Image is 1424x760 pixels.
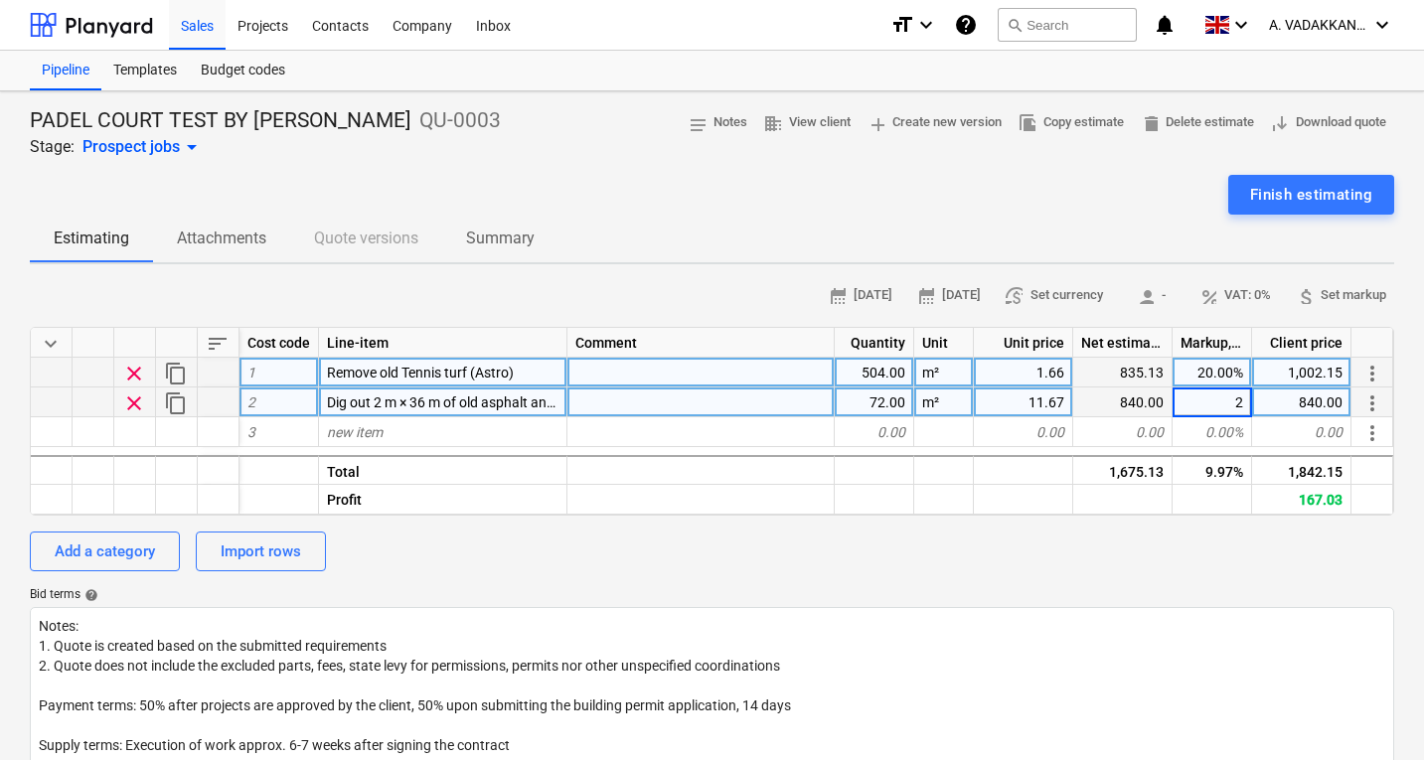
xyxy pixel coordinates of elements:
[30,135,75,159] p: Stage:
[974,417,1073,447] div: 0.00
[1073,417,1173,447] div: 0.00
[1198,284,1271,307] span: VAT: 0%
[54,227,129,250] p: Estimating
[1325,665,1424,760] iframe: Chat Widget
[327,365,514,380] span: Remove old Tennis turf (Astro)
[916,286,934,304] span: calendar_month
[755,107,859,138] button: View client
[1252,358,1351,387] div: 1,002.15
[164,362,188,385] span: Duplicate row
[1073,455,1173,485] div: 1,675.13
[30,51,101,90] a: Pipeline
[55,538,155,564] div: Add a category
[247,365,255,380] span: 1
[763,113,781,131] span: business
[1140,111,1254,134] span: Delete estimate
[221,538,301,564] div: Import rows
[974,358,1073,387] div: 1.66
[1198,286,1216,304] span: percent
[1250,182,1372,208] div: Finish estimating
[1132,107,1262,138] button: Delete estimate
[1252,328,1351,358] div: Client price
[1262,107,1394,138] button: Download quote
[1073,328,1173,358] div: Net estimated cost
[180,135,204,159] span: arrow_drop_down
[914,13,938,37] i: keyboard_arrow_down
[916,284,981,307] span: [DATE]
[30,587,1394,603] div: Bid terms
[101,51,189,90] div: Templates
[1229,13,1253,37] i: keyboard_arrow_down
[688,111,747,134] span: Notes
[327,394,821,410] span: Dig out 2 m × 36 m of old asphalt and MOT, bringing it up to level (300 mm depth)
[1005,286,1023,304] span: currency_exchange
[1010,107,1132,138] button: Copy estimate
[1252,485,1351,515] div: 167.03
[1269,17,1368,33] span: A. VADAKKANGARA
[835,328,914,358] div: Quantity
[1270,111,1386,134] span: Download quote
[1018,113,1035,131] span: file_copy
[835,387,914,417] div: 72.00
[867,111,1002,134] span: Create new version
[82,135,204,159] div: Prospect jobs
[997,280,1111,311] button: Set currency
[1073,358,1173,387] div: 835.13
[1136,286,1154,304] span: person
[1360,362,1384,385] span: More actions
[1287,280,1394,311] button: Set markup
[80,588,98,602] span: help
[867,113,884,131] span: add
[1228,175,1394,215] button: Finish estimating
[1360,421,1384,445] span: More actions
[828,284,892,307] span: [DATE]
[189,51,297,90] div: Budget codes
[859,107,1010,138] button: Create new version
[1370,13,1394,37] i: keyboard_arrow_down
[1140,113,1158,131] span: delete
[1005,284,1103,307] span: Set currency
[820,280,900,311] button: [DATE]
[1173,328,1252,358] div: Markup, %
[1173,358,1252,387] div: 20.00%
[835,358,914,387] div: 504.00
[30,532,180,571] button: Add a category
[1018,111,1124,134] span: Copy estimate
[1270,113,1288,131] span: save_alt
[196,532,326,571] button: Import rows
[1173,417,1252,447] div: 0.00%
[319,328,567,358] div: Line-item
[1127,284,1175,307] span: -
[122,362,146,385] span: Remove row
[1252,455,1351,485] div: 1,842.15
[247,424,255,440] span: 3
[39,332,63,356] span: Collapse all categories
[974,387,1073,417] div: 11.67
[914,358,974,387] div: m²
[1073,387,1173,417] div: 840.00
[466,227,535,250] p: Summary
[914,328,974,358] div: Unit
[567,328,835,358] div: Comment
[908,280,989,311] button: [DATE]
[890,13,914,37] i: format_size
[206,332,230,356] span: Sort rows within table
[247,394,255,410] span: 2
[164,391,188,415] span: Duplicate row
[835,417,914,447] div: 0.00
[239,328,319,358] div: Cost code
[1119,280,1183,311] button: -
[763,111,851,134] span: View client
[1190,280,1279,311] button: VAT: 0%
[954,13,978,37] i: Knowledge base
[1007,17,1023,33] span: search
[319,485,567,515] div: Profit
[828,286,846,304] span: calendar_month
[1360,391,1384,415] span: More actions
[680,107,755,138] button: Notes
[1252,417,1351,447] div: 0.00
[319,455,567,485] div: Total
[974,328,1073,358] div: Unit price
[688,113,706,131] span: notes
